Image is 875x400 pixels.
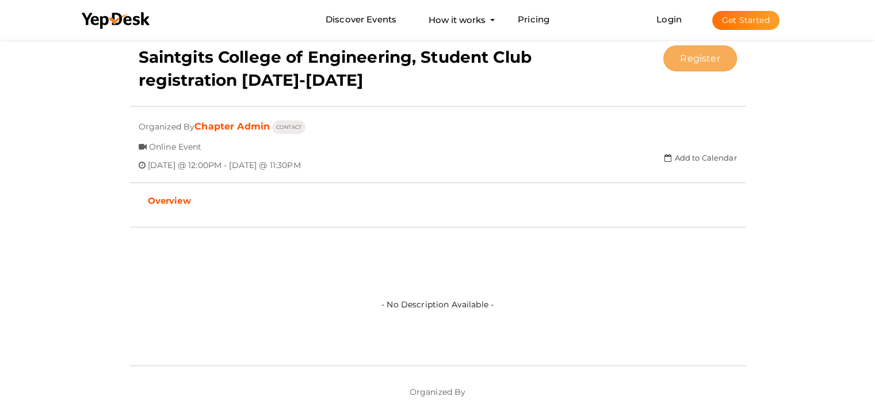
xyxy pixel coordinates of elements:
[712,11,780,30] button: Get Started
[149,133,202,152] span: Online Event
[148,195,191,206] b: Overview
[664,153,736,162] a: Add to Calendar
[410,378,466,398] label: Organized By
[139,47,532,90] b: Saintgits College of Engineering, Student Club registration [DATE]-[DATE]
[381,239,494,313] label: - No Description Available -
[194,121,270,132] a: Chapter Admin
[148,151,301,170] span: [DATE] @ 12:00PM - [DATE] @ 11:30PM
[326,9,396,31] a: Discover Events
[663,45,736,71] button: Register
[139,186,200,215] a: Overview
[139,113,195,132] span: Organized By
[425,9,489,31] button: How it works
[518,9,549,31] a: Pricing
[272,120,305,134] button: CONTACT
[656,14,682,25] a: Login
